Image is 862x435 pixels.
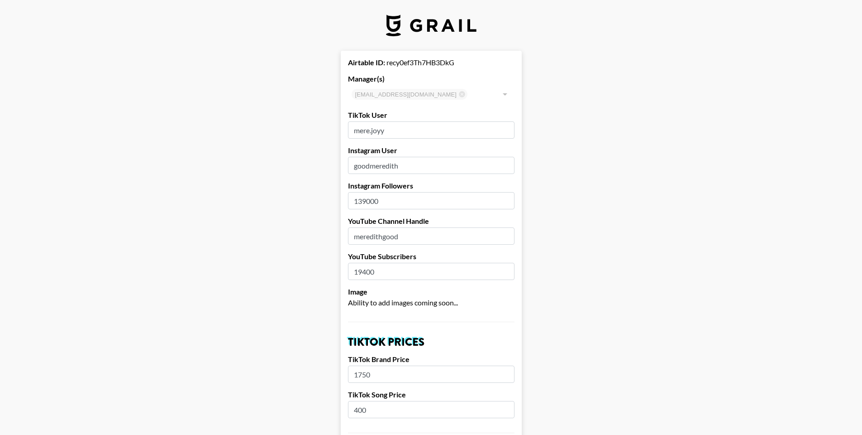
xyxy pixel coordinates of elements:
strong: Airtable ID: [348,58,385,67]
h2: TikTok Prices [348,337,514,348]
label: Instagram Followers [348,181,514,190]
label: Instagram User [348,146,514,155]
div: recy0ef3Th7HB3DkG [348,58,514,67]
span: Ability to add images coming soon... [348,298,458,307]
label: Image [348,287,514,296]
label: YouTube Subscribers [348,252,514,261]
label: Manager(s) [348,74,514,83]
label: TikTok User [348,111,514,120]
label: YouTube Channel Handle [348,217,514,226]
label: TikTok Song Price [348,390,514,399]
img: Grail Talent Logo [386,14,476,36]
label: TikTok Brand Price [348,355,514,364]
